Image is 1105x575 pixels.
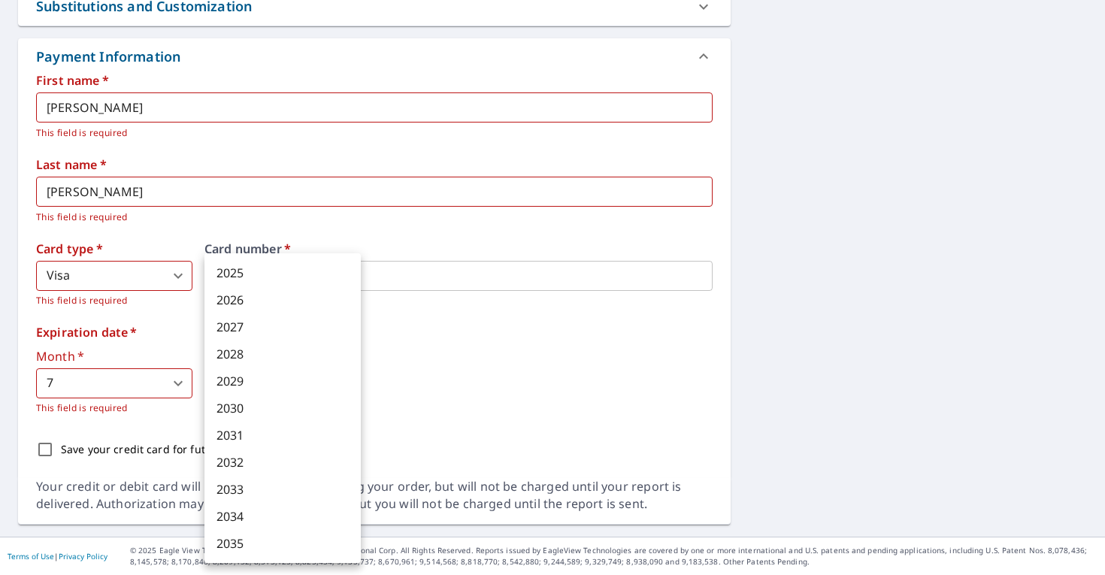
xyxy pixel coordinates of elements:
li: 2030 [204,395,361,422]
li: 2035 [204,530,361,557]
li: 2027 [204,313,361,340]
li: 2031 [204,422,361,449]
li: 2026 [204,286,361,313]
li: 2025 [204,259,361,286]
li: 2029 [204,368,361,395]
li: 2034 [204,503,361,530]
li: 2032 [204,449,361,476]
li: 2033 [204,476,361,503]
li: 2028 [204,340,361,368]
